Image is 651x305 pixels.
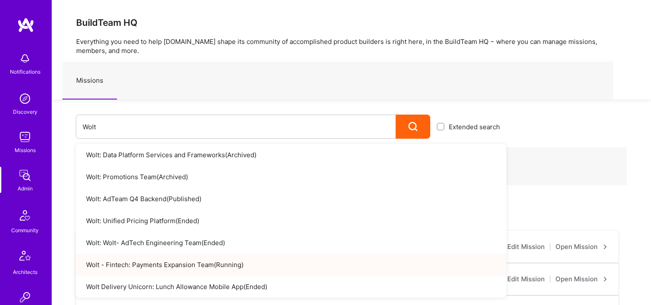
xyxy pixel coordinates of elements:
[15,205,35,226] img: Community
[17,17,34,33] img: logo
[83,116,389,138] input: What type of mission are you looking for?
[16,50,34,67] img: bell
[408,122,418,132] i: icon Search
[11,226,39,235] div: Community
[16,167,34,184] img: admin teamwork
[16,128,34,146] img: teamwork
[62,62,117,100] a: Missions
[13,268,37,277] div: Architects
[15,146,36,155] div: Missions
[76,210,506,232] a: Wolt: Unified Pricing Platform(Ended)
[76,17,627,28] h3: BuildTeam HQ
[76,276,506,298] a: Wolt Delivery Unicorn: Lunch Allowance Mobile App(Ended)
[10,67,40,76] div: Notifications
[16,90,34,107] img: discovery
[13,107,37,116] div: Discovery
[76,188,506,210] a: Wolt: AdTeam Q4 Backend(Published)
[507,242,545,252] a: Edit Mission
[76,232,506,254] a: Wolt: Wolt- AdTech Engineering Team(Ended)
[555,242,608,252] a: Open Mission
[15,247,35,268] img: Architects
[76,144,506,166] a: Wolt: Data Platform Services and Frameworks(Archived)
[76,254,506,276] a: Wolt - Fintech: Payments Expansion Team(Running)
[507,274,545,284] a: Edit Mission
[76,37,627,55] p: Everything you need to help [DOMAIN_NAME] shape its community of accomplished product builders is...
[76,166,506,188] a: Wolt: Promotions Team(Archived)
[555,274,608,284] a: Open Mission
[603,244,608,249] i: icon ArrowRight
[603,277,608,282] i: icon ArrowRight
[18,184,33,193] div: Admin
[449,122,500,131] span: Extended search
